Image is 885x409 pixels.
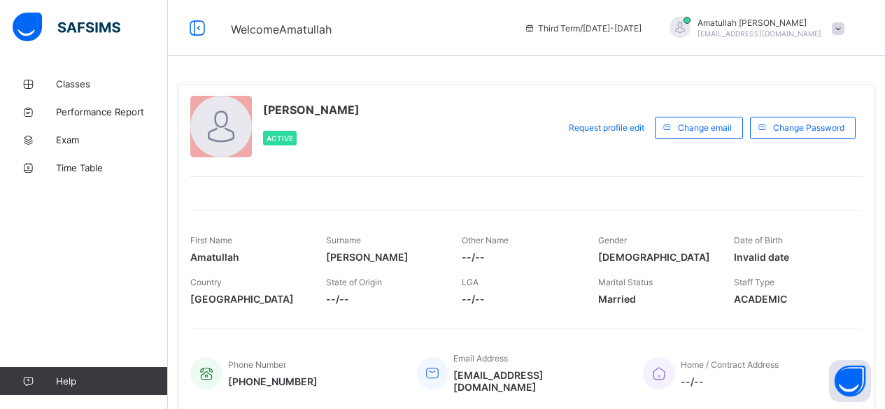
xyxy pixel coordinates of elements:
[734,277,774,287] span: Staff Type
[190,251,305,263] span: Amatullah
[56,134,168,145] span: Exam
[734,251,849,263] span: Invalid date
[190,293,305,305] span: [GEOGRAPHIC_DATA]
[462,251,576,263] span: --/--
[326,293,441,305] span: --/--
[569,122,644,133] span: Request profile edit
[462,235,509,245] span: Other Name
[829,360,871,402] button: Open asap
[678,122,732,133] span: Change email
[190,277,222,287] span: Country
[453,369,622,393] span: [EMAIL_ADDRESS][DOMAIN_NAME]
[698,17,821,28] span: Amatullah [PERSON_NAME]
[326,251,441,263] span: [PERSON_NAME]
[56,375,167,387] span: Help
[228,359,286,370] span: Phone Number
[263,103,360,117] span: [PERSON_NAME]
[598,293,713,305] span: Married
[598,277,653,287] span: Marital Status
[267,134,293,143] span: Active
[453,353,508,364] span: Email Address
[326,235,361,245] span: Surname
[598,251,713,263] span: [DEMOGRAPHIC_DATA]
[681,375,779,387] span: --/--
[462,277,479,287] span: LGA
[326,277,382,287] span: State of Origin
[228,375,318,387] span: [PHONE_NUMBER]
[681,359,779,370] span: Home / Contract Address
[13,13,120,42] img: safsims
[598,235,627,245] span: Gender
[231,22,332,36] span: Welcome Amatullah
[773,122,844,133] span: Change Password
[56,106,168,117] span: Performance Report
[56,78,168,89] span: Classes
[698,29,821,38] span: [EMAIL_ADDRESS][DOMAIN_NAME]
[656,17,851,40] div: AmatullahAhmed
[190,235,232,245] span: First Name
[734,235,783,245] span: Date of Birth
[524,23,642,34] span: session/term information
[462,293,576,305] span: --/--
[56,162,168,173] span: Time Table
[734,293,849,305] span: ACADEMIC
